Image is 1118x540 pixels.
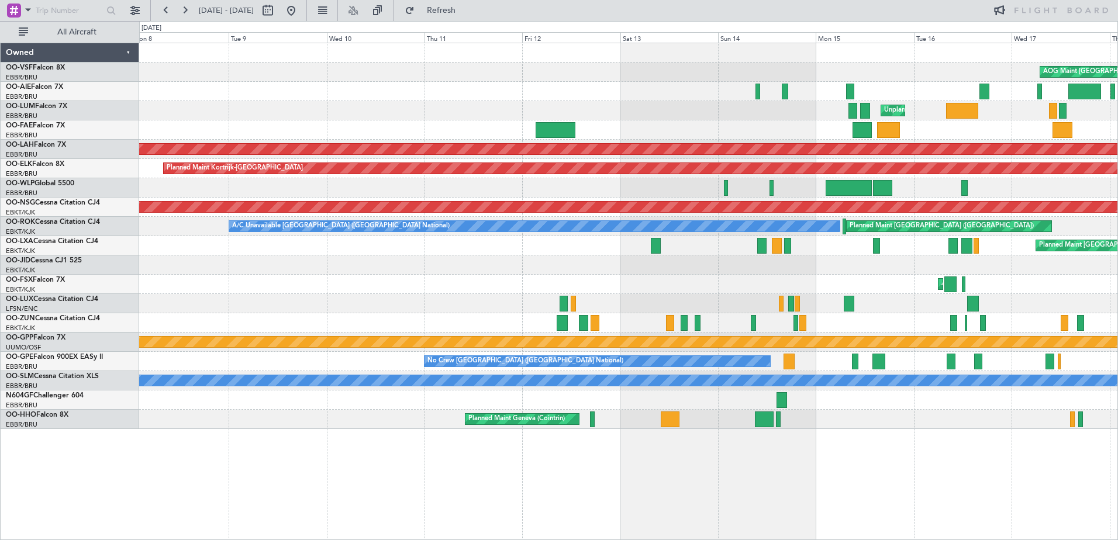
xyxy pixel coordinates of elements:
[6,84,31,91] span: OO-AIE
[884,102,1104,119] div: Unplanned Maint [GEOGRAPHIC_DATA] ([GEOGRAPHIC_DATA] National)
[6,180,34,187] span: OO-WLP
[6,112,37,120] a: EBBR/BRU
[6,296,33,303] span: OO-LUX
[417,6,466,15] span: Refresh
[6,199,100,206] a: OO-NSGCessna Citation CJ4
[427,352,623,370] div: No Crew [GEOGRAPHIC_DATA] ([GEOGRAPHIC_DATA] National)
[6,324,35,333] a: EBKT/KJK
[36,2,103,19] input: Trip Number
[718,32,816,43] div: Sun 14
[327,32,425,43] div: Wed 10
[6,84,63,91] a: OO-AIEFalcon 7X
[6,122,33,129] span: OO-FAE
[6,64,33,71] span: OO-VSF
[6,334,65,341] a: OO-GPPFalcon 7X
[399,1,470,20] button: Refresh
[620,32,718,43] div: Sat 13
[6,266,35,275] a: EBKT/KJK
[941,275,1069,293] div: AOG Maint Kortrijk-[GEOGRAPHIC_DATA]
[6,141,34,148] span: OO-LAH
[1012,32,1109,43] div: Wed 17
[6,247,35,255] a: EBKT/KJK
[6,354,33,361] span: OO-GPE
[6,141,66,148] a: OO-LAHFalcon 7X
[6,343,41,352] a: UUMO/OSF
[142,23,161,33] div: [DATE]
[468,410,565,428] div: Planned Maint Geneva (Cointrin)
[199,5,254,16] span: [DATE] - [DATE]
[6,373,34,380] span: OO-SLM
[167,160,303,177] div: Planned Maint Kortrijk-[GEOGRAPHIC_DATA]
[914,32,1012,43] div: Tue 16
[30,28,123,36] span: All Aircraft
[6,296,98,303] a: OO-LUXCessna Citation CJ4
[6,103,35,110] span: OO-LUM
[6,315,35,322] span: OO-ZUN
[229,32,326,43] div: Tue 9
[6,362,37,371] a: EBBR/BRU
[6,392,33,399] span: N604GF
[6,285,35,294] a: EBKT/KJK
[6,304,38,313] a: LFSN/ENC
[6,64,65,71] a: OO-VSFFalcon 8X
[6,276,33,283] span: OO-FSX
[6,315,100,322] a: OO-ZUNCessna Citation CJ4
[6,257,82,264] a: OO-JIDCessna CJ1 525
[6,219,35,226] span: OO-ROK
[6,334,33,341] span: OO-GPP
[6,103,67,110] a: OO-LUMFalcon 7X
[522,32,620,43] div: Fri 12
[850,217,1034,235] div: Planned Maint [GEOGRAPHIC_DATA] ([GEOGRAPHIC_DATA])
[13,23,127,41] button: All Aircraft
[6,208,35,217] a: EBKT/KJK
[6,227,35,236] a: EBKT/KJK
[6,73,37,82] a: EBBR/BRU
[6,392,84,399] a: N604GFChallenger 604
[6,199,35,206] span: OO-NSG
[6,169,37,178] a: EBBR/BRU
[6,219,100,226] a: OO-ROKCessna Citation CJ4
[6,411,36,418] span: OO-HHO
[816,32,913,43] div: Mon 15
[6,276,65,283] a: OO-FSXFalcon 7X
[6,161,64,168] a: OO-ELKFalcon 8X
[6,131,37,140] a: EBBR/BRU
[6,122,65,129] a: OO-FAEFalcon 7X
[131,32,229,43] div: Mon 8
[6,150,37,159] a: EBBR/BRU
[6,161,32,168] span: OO-ELK
[6,238,98,245] a: OO-LXACessna Citation CJ4
[6,382,37,390] a: EBBR/BRU
[6,238,33,245] span: OO-LXA
[232,217,450,235] div: A/C Unavailable [GEOGRAPHIC_DATA] ([GEOGRAPHIC_DATA] National)
[6,92,37,101] a: EBBR/BRU
[6,189,37,198] a: EBBR/BRU
[6,401,37,410] a: EBBR/BRU
[6,373,99,380] a: OO-SLMCessna Citation XLS
[6,411,68,418] a: OO-HHOFalcon 8X
[425,32,522,43] div: Thu 11
[6,354,103,361] a: OO-GPEFalcon 900EX EASy II
[6,257,30,264] span: OO-JID
[6,420,37,429] a: EBBR/BRU
[6,180,74,187] a: OO-WLPGlobal 5500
